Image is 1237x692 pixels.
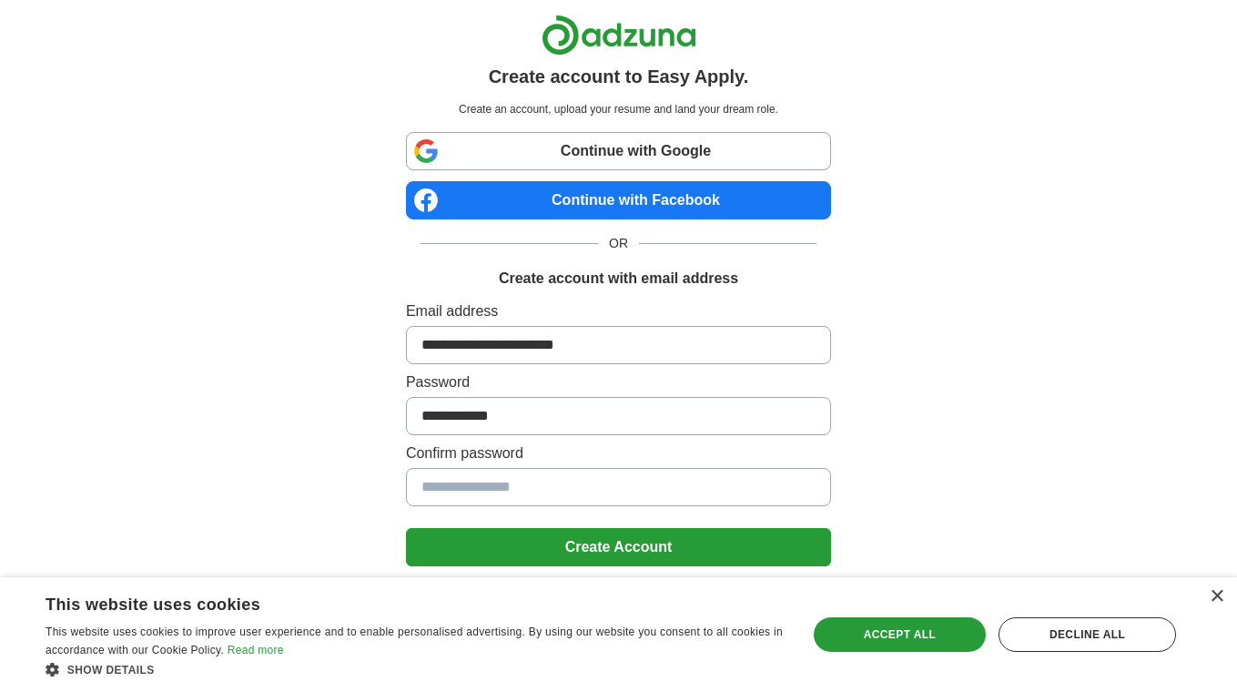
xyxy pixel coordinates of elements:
[46,588,739,616] div: This website uses cookies
[406,443,831,464] label: Confirm password
[406,371,831,393] label: Password
[814,617,986,652] div: Accept all
[46,660,785,678] div: Show details
[406,300,831,322] label: Email address
[489,63,749,90] h1: Create account to Easy Apply.
[46,626,783,656] span: This website uses cookies to improve user experience and to enable personalised advertising. By u...
[410,101,827,117] p: Create an account, upload your resume and land your dream role.
[598,234,639,253] span: OR
[1210,590,1223,604] div: Close
[228,644,284,656] a: Read more, opens a new window
[406,528,831,566] button: Create Account
[406,132,831,170] a: Continue with Google
[499,268,738,290] h1: Create account with email address
[67,664,155,677] span: Show details
[999,617,1176,652] div: Decline all
[406,181,831,219] a: Continue with Facebook
[542,15,696,56] img: Adzuna logo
